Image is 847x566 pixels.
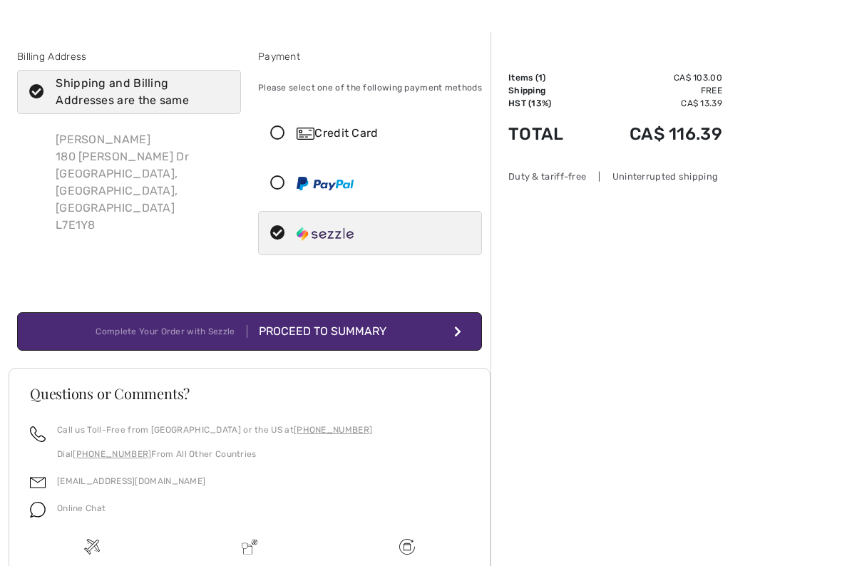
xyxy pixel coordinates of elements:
img: PayPal [297,177,354,190]
div: Billing Address [17,49,241,64]
td: HST (13%) [508,97,588,110]
p: Dial From All Other Countries [57,448,372,460]
p: Call us Toll-Free from [GEOGRAPHIC_DATA] or the US at [57,423,372,436]
td: Free [588,84,722,97]
img: Free shipping on orders over $99 [84,539,100,555]
td: CA$ 116.39 [588,110,722,158]
span: Online Chat [57,503,106,513]
img: call [30,426,46,442]
h3: Questions or Comments? [30,386,469,401]
td: CA$ 13.39 [588,97,722,110]
a: [EMAIL_ADDRESS][DOMAIN_NAME] [57,476,205,486]
img: Free shipping on orders over $99 [399,539,415,555]
img: email [30,475,46,490]
img: Sezzle [297,227,354,241]
button: Complete Your Order with Sezzle Proceed to Summary [17,312,482,351]
img: Credit Card [297,128,314,140]
div: [PERSON_NAME] 180 [PERSON_NAME] Dr [GEOGRAPHIC_DATA], [GEOGRAPHIC_DATA], [GEOGRAPHIC_DATA] L7E1Y8 [44,120,241,245]
div: Complete Your Order with Sezzle [96,325,247,338]
td: Total [508,110,588,158]
img: chat [30,502,46,518]
div: Duty & tariff-free | Uninterrupted shipping [508,170,722,183]
div: Credit Card [297,125,472,142]
span: 1 [538,73,543,83]
div: Proceed to Summary [247,323,404,340]
td: Items ( ) [508,71,588,84]
div: Payment [258,49,482,64]
a: [PHONE_NUMBER] [294,425,372,435]
td: Shipping [508,84,588,97]
div: Shipping and Billing Addresses are the same [56,75,220,109]
div: Please select one of the following payment methods [258,70,482,106]
a: [PHONE_NUMBER] [73,449,151,459]
td: CA$ 103.00 [588,71,722,84]
img: Delivery is a breeze since we pay the duties! [242,539,257,555]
